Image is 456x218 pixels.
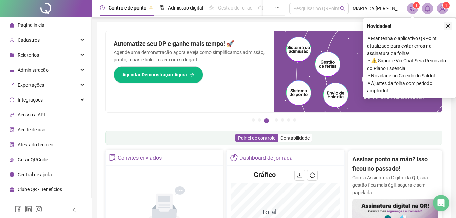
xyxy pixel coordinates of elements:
span: gift [10,187,14,192]
img: 88783 [437,3,448,14]
span: instagram [35,206,42,213]
span: 1 [445,3,448,8]
span: clock-circle [100,5,105,10]
span: Exportações [18,82,44,88]
button: Agendar Demonstração Agora [114,66,203,83]
span: download [297,172,303,178]
span: Central de ajuda [18,172,52,177]
span: Gerar QRCode [18,157,48,162]
span: info-circle [10,172,14,177]
span: api [10,112,14,117]
div: Dashboard de jornada [239,152,293,164]
span: bell [424,5,431,12]
span: Cadastros [18,37,40,43]
span: ⚬ Mantenha o aplicativo QRPoint atualizado para evitar erros na assinatura da folha! [367,35,452,57]
span: qrcode [10,157,14,162]
span: pie-chart [230,154,237,161]
span: file [10,53,14,57]
span: MARIA DA [PERSON_NAME] - RESTAURANTE [353,5,403,12]
span: arrow-right [190,72,195,77]
span: left [72,207,77,212]
span: pushpin [149,6,153,10]
button: 6 [287,118,290,122]
sup: 1 [413,2,420,9]
span: solution [10,142,14,147]
span: sync [10,97,14,102]
span: Integrações [18,97,43,103]
button: 1 [252,118,255,122]
button: 7 [293,118,296,122]
span: notification [409,5,416,12]
button: 3 [264,118,269,123]
span: ⚬ ⚠️ Suporte Via Chat Será Removido do Plano Essencial [367,57,452,72]
span: Contabilidade [280,135,310,141]
span: Agendar Demonstração Agora [122,71,187,78]
span: Admissão digital [168,5,203,11]
button: 4 [275,118,278,122]
span: audit [10,127,14,132]
span: Relatórios [18,52,39,58]
span: Acesso à API [18,112,45,117]
img: banner%2Fd57e337e-a0d3-4837-9615-f134fc33a8e6.png [274,31,442,112]
span: export [10,83,14,87]
span: Página inicial [18,22,45,28]
h2: Automatize seu DP e ganhe mais tempo! 🚀 [114,39,266,49]
span: ⚬ Novidade no Cálculo do Saldo! [367,72,452,79]
span: Atestado técnico [18,142,53,147]
span: linkedin [25,206,32,213]
span: Aceite de uso [18,127,45,132]
span: home [10,23,14,28]
span: Novidades ! [367,22,391,30]
span: reload [310,172,315,178]
span: lock [10,68,14,72]
span: dashboard [258,5,263,10]
button: 5 [281,118,284,122]
button: 2 [258,118,261,122]
span: Administração [18,67,49,73]
span: Clube QR - Beneficios [18,187,62,192]
span: Controle de ponto [109,5,146,11]
div: Open Intercom Messenger [433,195,449,211]
span: ⚬ Ajustes da folha com período ampliado! [367,79,452,94]
span: search [340,6,345,11]
span: ellipsis [275,5,280,10]
span: Painel de controle [238,135,275,141]
span: user-add [10,38,14,42]
span: close [445,24,450,29]
sup: Atualize o seu contato no menu Meus Dados [443,2,450,9]
h2: Assinar ponto na mão? Isso ficou no passado! [352,155,438,174]
span: sun [209,5,214,10]
span: facebook [15,206,22,213]
span: Gestão de férias [218,5,252,11]
span: 1 [415,3,418,8]
h4: Gráfico [254,170,276,179]
span: solution [109,154,116,161]
p: Com a Assinatura Digital da QR, sua gestão fica mais ágil, segura e sem papelada. [352,174,438,196]
p: Agende uma demonstração agora e veja como simplificamos admissão, ponto, férias e holerites em um... [114,49,266,63]
span: file-done [159,5,164,10]
div: Convites enviados [118,152,162,164]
